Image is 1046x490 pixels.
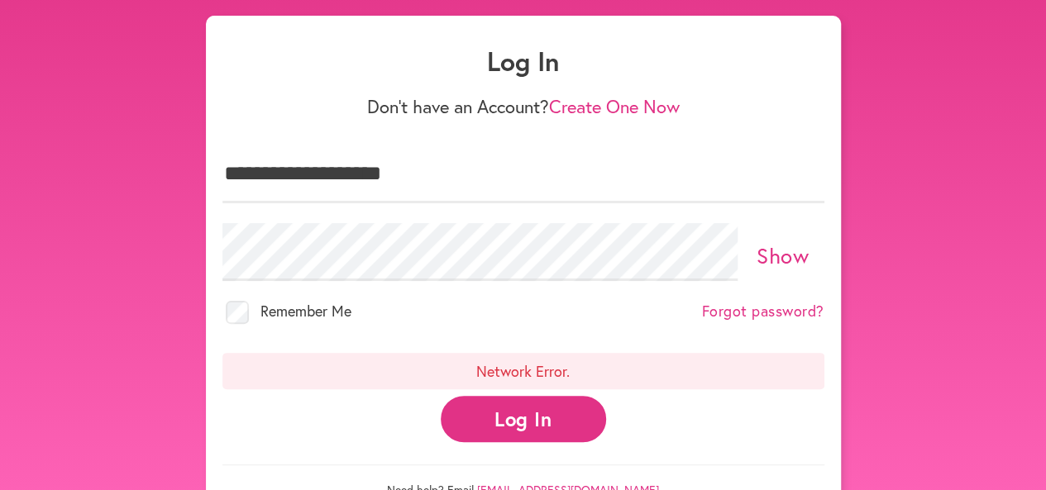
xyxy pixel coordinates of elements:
a: Forgot password? [702,302,824,321]
h1: Log In [222,45,824,77]
p: Don't have an Account? [222,96,824,117]
a: Show [757,241,809,269]
a: Create One Now [549,94,680,118]
p: Network Error. [222,353,824,389]
span: Remember Me [260,301,351,321]
button: Log In [441,396,606,441]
